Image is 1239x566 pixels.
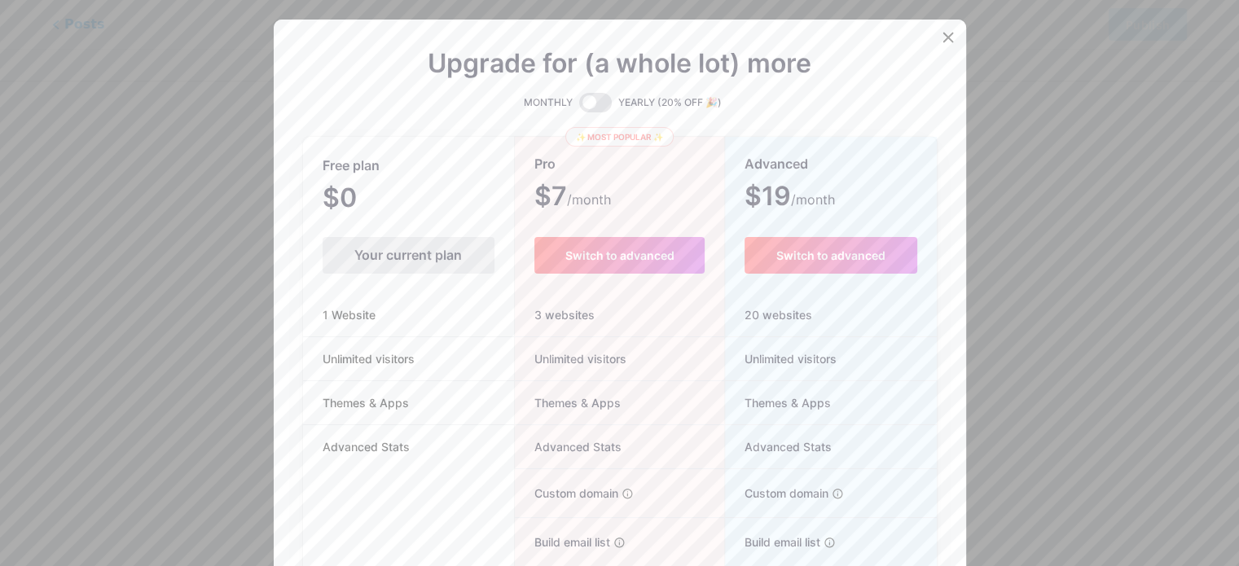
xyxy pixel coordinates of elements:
[303,350,434,367] span: Unlimited visitors
[515,485,618,502] span: Custom domain
[515,438,622,455] span: Advanced Stats
[565,127,674,147] div: ✨ Most popular ✨
[776,248,885,262] span: Switch to advanced
[303,438,429,455] span: Advanced Stats
[567,190,611,209] span: /month
[524,94,573,111] span: MONTHLY
[618,94,722,111] span: YEARLY (20% OFF 🎉)
[725,293,936,337] div: 20 websites
[534,237,705,274] button: Switch to advanced
[428,54,811,73] span: Upgrade for (a whole lot) more
[515,350,626,367] span: Unlimited visitors
[725,438,832,455] span: Advanced Stats
[534,150,556,178] span: Pro
[515,293,724,337] div: 3 websites
[534,186,611,209] span: $7
[323,151,380,180] span: Free plan
[725,394,831,411] span: Themes & Apps
[725,485,828,502] span: Custom domain
[745,237,916,274] button: Switch to advanced
[323,188,401,211] span: $0
[725,533,820,551] span: Build email list
[565,248,674,262] span: Switch to advanced
[303,394,428,411] span: Themes & Apps
[323,237,494,274] div: Your current plan
[303,306,395,323] span: 1 Website
[791,190,835,209] span: /month
[725,350,837,367] span: Unlimited visitors
[515,394,621,411] span: Themes & Apps
[745,186,835,209] span: $19
[745,150,808,178] span: Advanced
[515,533,610,551] span: Build email list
